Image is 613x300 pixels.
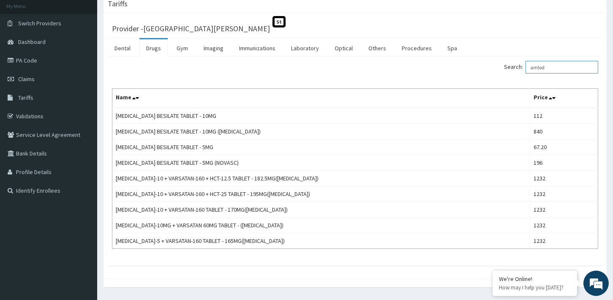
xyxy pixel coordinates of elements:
[530,233,598,249] td: 1232
[530,89,598,108] th: Price
[530,124,598,139] td: 840
[112,233,530,249] td: [MEDICAL_DATA]-5 + VARSATAN-160 TABLET - 165MG([MEDICAL_DATA])
[18,94,33,101] span: Tariffs
[112,139,530,155] td: [MEDICAL_DATA] BESILATE TABLET - 5MG
[530,218,598,233] td: 1232
[395,39,439,57] a: Procedures
[112,25,270,33] h3: Provider - [GEOGRAPHIC_DATA][PERSON_NAME]
[328,39,360,57] a: Optical
[44,47,142,58] div: Chat with us now
[112,155,530,171] td: [MEDICAL_DATA] BESILATE TABLET - 5MG (NOVASC)
[530,171,598,186] td: 1232
[284,39,326,57] a: Laboratory
[112,89,530,108] th: Name
[112,202,530,218] td: [MEDICAL_DATA]-10 + VARSATAN-160 TABLET - 170MG([MEDICAL_DATA])
[139,4,159,25] div: Minimize live chat window
[4,206,161,235] textarea: Type your message and hit 'Enter'
[530,186,598,202] td: 1232
[112,218,530,233] td: [MEDICAL_DATA]-10MG + VARSATAN 60MG TABLET - ([MEDICAL_DATA])
[49,94,117,179] span: We're online!
[16,42,34,63] img: d_794563401_company_1708531726252_794563401
[112,171,530,186] td: [MEDICAL_DATA]-10 + VARSATAN-160 + HCT-12.5 TABLET - 182.5MG([MEDICAL_DATA])
[362,39,393,57] a: Others
[108,39,137,57] a: Dental
[441,39,464,57] a: Spa
[139,39,168,57] a: Drugs
[530,108,598,124] td: 112
[232,39,282,57] a: Immunizations
[197,39,230,57] a: Imaging
[18,38,46,46] span: Dashboard
[112,108,530,124] td: [MEDICAL_DATA] BESILATE TABLET - 10MG
[530,155,598,171] td: 196
[18,19,61,27] span: Switch Providers
[112,186,530,202] td: [MEDICAL_DATA]-10 + VARSATAN-160 + HCT-25 TABLET - 195MG([MEDICAL_DATA])
[499,275,571,283] div: We're Online!
[170,39,195,57] a: Gym
[112,124,530,139] td: [MEDICAL_DATA] BESILATE TABLET - 10MG ([MEDICAL_DATA])
[530,202,598,218] td: 1232
[530,139,598,155] td: 67.20
[499,284,571,291] p: How may I help you today?
[272,16,286,27] span: St
[18,75,35,83] span: Claims
[504,61,598,74] label: Search:
[526,61,598,74] input: Search:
